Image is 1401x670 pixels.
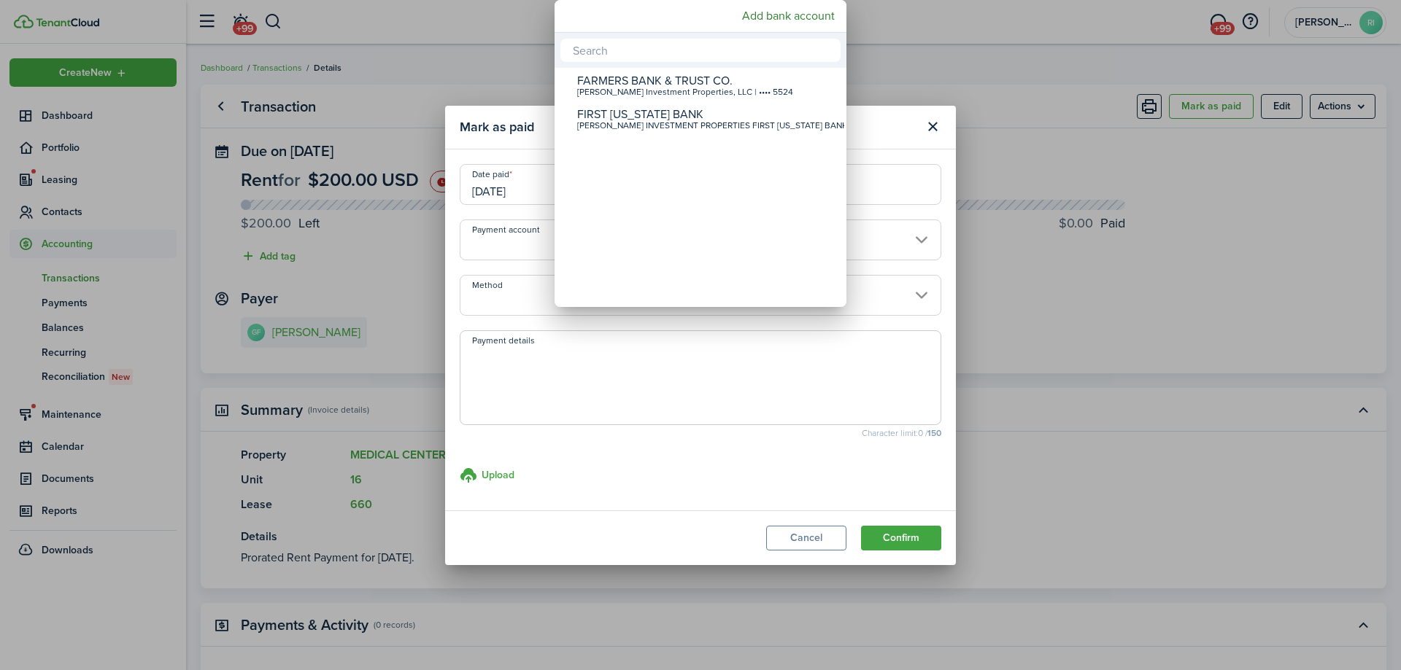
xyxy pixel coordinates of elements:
[577,108,835,121] div: FIRST [US_STATE] BANK
[577,121,835,131] div: [PERSON_NAME] INVESTMENT PROPERTIES FIRST [US_STATE] BANK | •••• 7912
[736,3,841,29] mbsc-button: Add bank account
[555,68,846,307] mbsc-wheel: Payment account
[560,39,841,62] input: Search
[577,74,835,87] div: FARMERS BANK & TRUST CO.
[577,87,835,98] div: [PERSON_NAME] Investment Properties, LLC | •••• 5524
